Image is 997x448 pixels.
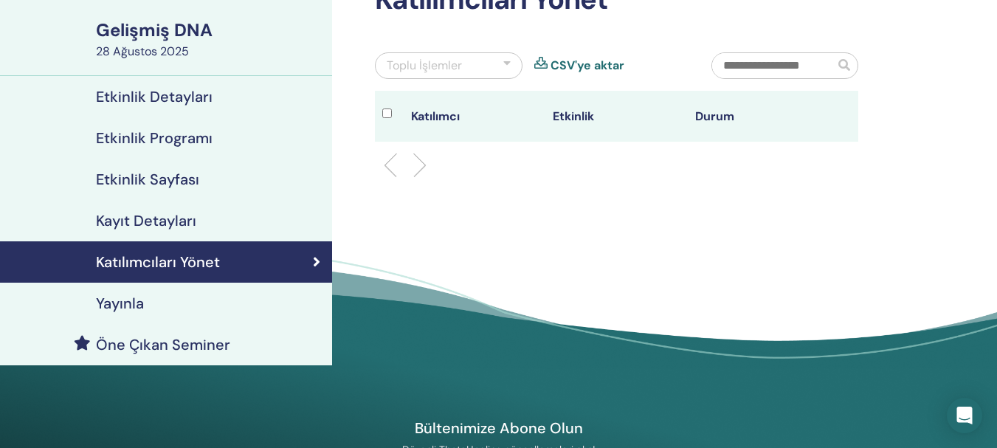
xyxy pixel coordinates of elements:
[96,294,144,313] font: Yayınla
[96,18,213,41] font: Gelişmiş DNA
[415,418,583,438] font: Bültenimize Abone Olun
[96,211,196,230] font: Kayıt Detayları
[387,58,462,73] font: Toplu İşlemler
[551,57,624,75] a: CSV'ye aktar
[947,398,982,433] div: Intercom Messenger'ı açın
[411,108,460,124] font: Katılımcı
[695,108,734,124] font: Durum
[96,44,189,59] font: 28 Ağustos 2025
[553,108,594,124] font: Etkinlik
[96,170,199,189] font: Etkinlik Sayfası
[96,87,213,106] font: Etkinlik Detayları
[96,252,220,272] font: Katılımcıları Yönet
[96,128,213,148] font: Etkinlik Programı
[87,18,332,61] a: Gelişmiş DNA28 Ağustos 2025
[551,58,624,73] font: CSV'ye aktar
[96,335,230,354] font: Öne Çıkan Seminer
